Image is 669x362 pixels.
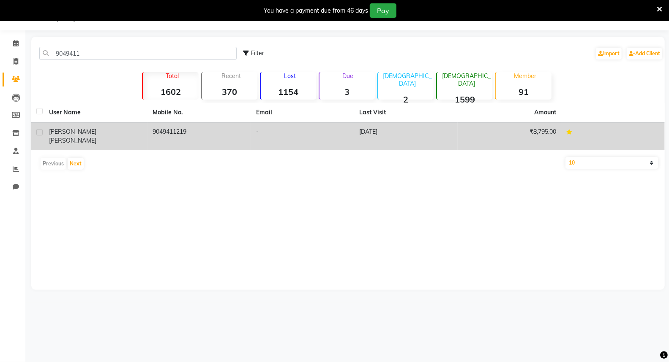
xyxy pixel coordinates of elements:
th: Last Visit [354,103,458,122]
p: Member [499,72,551,80]
a: Import [596,48,622,59]
p: [DEMOGRAPHIC_DATA] [382,72,434,87]
strong: 1154 [261,86,316,97]
span: Filter [251,49,264,57]
th: Email [251,103,355,122]
span: [PERSON_NAME] [49,128,96,135]
strong: 1602 [143,86,198,97]
p: Total [146,72,198,80]
p: Due [321,72,375,80]
a: Add Client [627,48,662,59]
button: Next [68,158,84,170]
strong: 1599 [437,94,492,105]
strong: 3 [319,86,375,97]
td: - [251,122,355,150]
strong: 370 [202,86,257,97]
th: Amount [529,103,561,122]
td: 9049411219 [147,122,251,150]
td: [DATE] [354,122,458,150]
p: Recent [205,72,257,80]
input: Search by Name/Mobile/Email/Code [39,47,237,60]
div: You have a payment due from 46 days [264,6,368,15]
strong: 91 [496,86,551,97]
th: Mobile No. [147,103,251,122]
p: [DEMOGRAPHIC_DATA] [440,72,492,87]
span: [PERSON_NAME] [49,137,96,144]
th: User Name [44,103,147,122]
p: Lost [264,72,316,80]
td: ₹8,795.00 [458,122,561,150]
strong: 2 [378,94,434,105]
button: Pay [370,3,396,18]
